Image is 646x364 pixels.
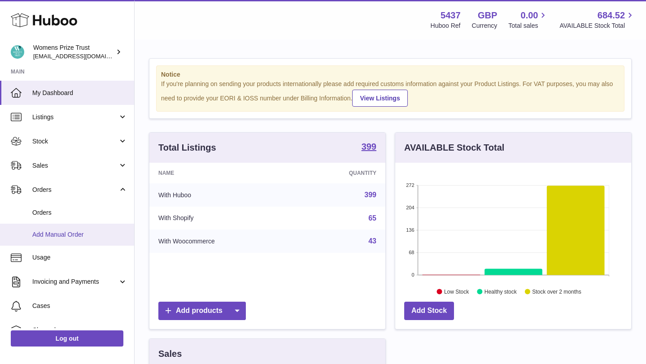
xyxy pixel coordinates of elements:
div: If you're planning on sending your products internationally please add required customs informati... [161,80,620,107]
span: Usage [32,253,127,262]
span: 0.00 [521,9,538,22]
span: Channels [32,326,127,334]
a: Log out [11,330,123,347]
span: 684.52 [598,9,625,22]
text: 204 [406,205,414,210]
span: Listings [32,113,118,121]
td: With Woocommerce [149,230,296,253]
text: Stock over 2 months [532,288,581,295]
span: [EMAIL_ADDRESS][DOMAIN_NAME] [33,52,132,60]
text: Low Stock [444,288,469,295]
span: Add Manual Order [32,230,127,239]
text: 0 [411,272,414,277]
span: My Dashboard [32,89,127,97]
text: 272 [406,182,414,188]
text: Healthy stock [484,288,517,295]
span: Invoicing and Payments [32,277,118,286]
span: Orders [32,208,127,217]
span: AVAILABLE Stock Total [559,22,635,30]
a: 399 [362,142,376,153]
span: Cases [32,302,127,310]
a: 684.52 AVAILABLE Stock Total [559,9,635,30]
td: With Huboo [149,183,296,207]
a: 0.00 Total sales [508,9,548,30]
h3: AVAILABLE Stock Total [404,142,504,154]
img: info@womensprizeforfiction.co.uk [11,45,24,59]
a: 399 [364,191,376,199]
a: View Listings [352,90,407,107]
strong: GBP [478,9,497,22]
a: Add products [158,302,246,320]
span: Stock [32,137,118,146]
div: Currency [472,22,498,30]
td: With Shopify [149,207,296,230]
text: 136 [406,227,414,233]
text: 68 [409,250,414,255]
h3: Sales [158,348,182,360]
strong: 399 [362,142,376,151]
strong: Notice [161,70,620,79]
th: Quantity [296,163,385,183]
a: Add Stock [404,302,454,320]
a: 43 [368,237,376,245]
a: 65 [368,214,376,222]
div: Huboo Ref [431,22,461,30]
h3: Total Listings [158,142,216,154]
th: Name [149,163,296,183]
span: Sales [32,161,118,170]
span: Orders [32,186,118,194]
div: Womens Prize Trust [33,43,114,61]
span: Total sales [508,22,548,30]
strong: 5437 [441,9,461,22]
